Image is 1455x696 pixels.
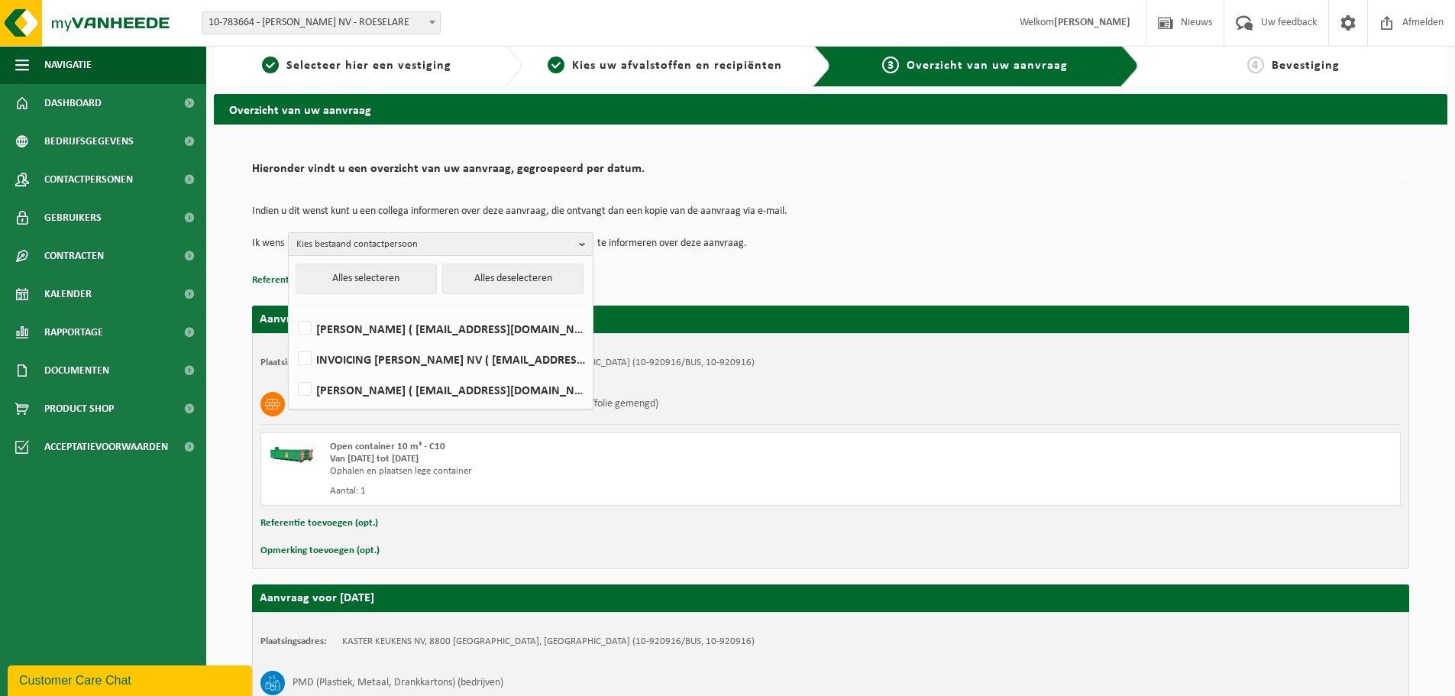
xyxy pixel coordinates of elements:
[330,465,892,477] div: Ophalen en plaatsen lege container
[214,94,1447,124] h2: Overzicht van uw aanvraag
[44,237,104,275] span: Contracten
[1247,57,1264,73] span: 4
[262,57,279,73] span: 1
[44,84,102,122] span: Dashboard
[260,313,374,325] strong: Aanvraag voor [DATE]
[1272,60,1340,72] span: Bevestiging
[8,662,255,696] iframe: chat widget
[572,60,782,72] span: Kies uw afvalstoffen en recipiënten
[1054,17,1130,28] strong: [PERSON_NAME]
[295,317,585,340] label: [PERSON_NAME] ( [EMAIL_ADDRESS][DOMAIN_NAME] )
[548,57,564,73] span: 2
[260,592,374,604] strong: Aanvraag voor [DATE]
[44,275,92,313] span: Kalender
[330,442,445,452] span: Open container 10 m³ - C10
[330,454,419,464] strong: Van [DATE] tot [DATE]
[597,232,747,255] p: te informeren over deze aanvraag.
[286,60,451,72] span: Selecteer hier een vestiging
[295,348,585,371] label: INVOICING [PERSON_NAME] NV ( [EMAIL_ADDRESS][DOMAIN_NAME] )
[202,12,440,34] span: 10-783664 - KASTER KEUKENS NV - ROESELARE
[252,206,1409,217] p: Indien u dit wenst kunt u een collega informeren over deze aanvraag, die ontvangt dan een kopie v...
[296,233,573,256] span: Kies bestaand contactpersoon
[44,428,168,466] span: Acceptatievoorwaarden
[882,57,899,73] span: 3
[44,313,103,351] span: Rapportage
[252,163,1409,183] h2: Hieronder vindt u een overzicht van uw aanvraag, gegroepeerd per datum.
[260,541,380,561] button: Opmerking toevoegen (opt.)
[44,160,133,199] span: Contactpersonen
[44,122,134,160] span: Bedrijfsgegevens
[260,636,327,646] strong: Plaatsingsadres:
[342,636,755,648] td: KASTER KEUKENS NV, 8800 [GEOGRAPHIC_DATA], [GEOGRAPHIC_DATA] (10-920916/BUS, 10-920916)
[907,60,1068,72] span: Overzicht van uw aanvraag
[293,671,503,695] h3: PMD (Plastiek, Metaal, Drankkartons) (bedrijven)
[252,232,284,255] p: Ik wens
[202,11,441,34] span: 10-783664 - KASTER KEUKENS NV - ROESELARE
[296,264,437,294] button: Alles selecteren
[221,57,492,75] a: 1Selecteer hier een vestiging
[260,513,378,533] button: Referentie toevoegen (opt.)
[442,264,584,294] button: Alles deselecteren
[252,270,370,290] button: Referentie toevoegen (opt.)
[530,57,800,75] a: 2Kies uw afvalstoffen en recipiënten
[260,358,327,367] strong: Plaatsingsadres:
[295,378,585,401] label: [PERSON_NAME] ( [EMAIL_ADDRESS][DOMAIN_NAME] )
[44,199,102,237] span: Gebruikers
[288,232,593,255] button: Kies bestaand contactpersoon
[44,46,92,84] span: Navigatie
[330,485,892,497] div: Aantal: 1
[44,351,109,390] span: Documenten
[44,390,114,428] span: Product Shop
[269,441,315,464] img: HK-XC-10-GN-00.png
